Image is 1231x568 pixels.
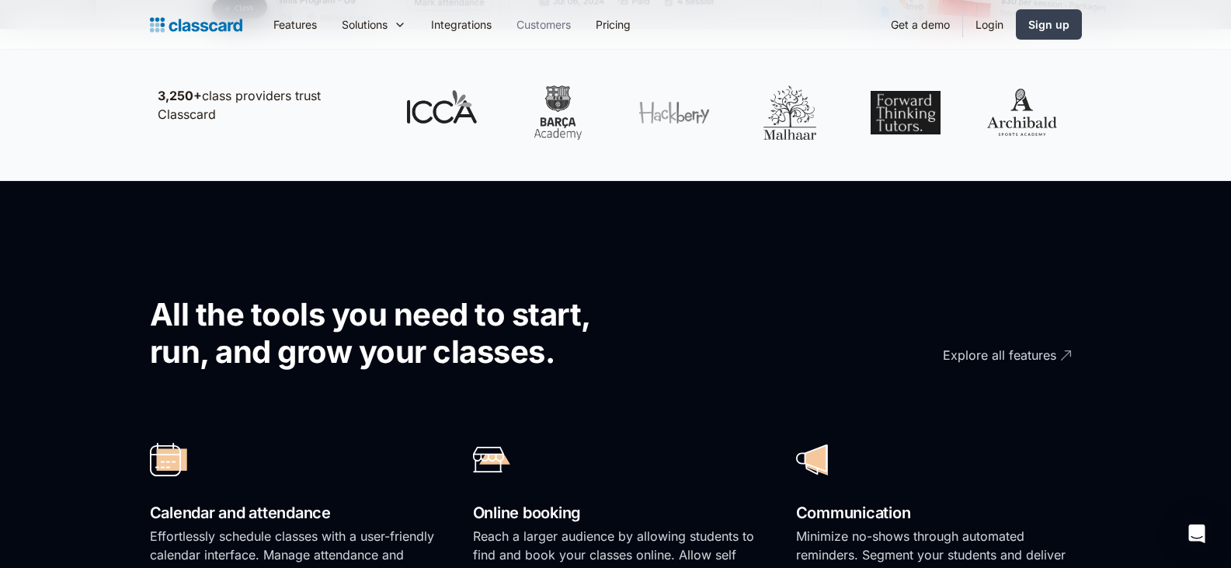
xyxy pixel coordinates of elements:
a: Pricing [583,7,643,42]
a: Sign up [1016,9,1082,40]
a: home [150,14,242,36]
h2: Online booking [473,500,759,527]
div: Solutions [329,7,419,42]
strong: 3,250+ [158,88,202,103]
a: Customers [504,7,583,42]
p: class providers trust Classcard [158,86,375,124]
div: Solutions [342,16,388,33]
a: Features [261,7,329,42]
h2: All the tools you need to start, run, and grow your classes. [150,296,643,371]
a: Explore all features [857,334,1074,377]
a: Integrations [419,7,504,42]
div: Open Intercom Messenger [1178,515,1215,552]
h2: Communication [796,500,1082,527]
h2: Calendar and attendance [150,500,436,527]
div: Explore all features [943,334,1056,364]
div: Sign up [1028,16,1069,33]
a: Get a demo [878,7,962,42]
a: Login [963,7,1016,42]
